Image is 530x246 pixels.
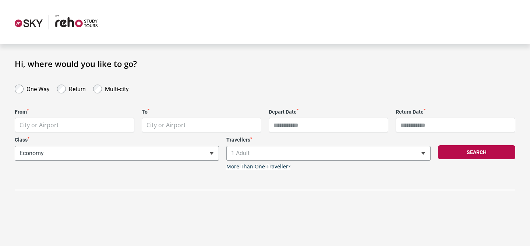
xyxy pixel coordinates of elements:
span: City or Airport [20,121,59,129]
span: 1 Adult [227,146,430,160]
span: City or Airport [142,118,261,132]
label: Return [69,84,86,93]
label: Class [15,137,219,143]
span: 1 Adult [226,146,431,161]
span: City or Airport [146,121,186,129]
a: More Than One Traveller? [226,164,290,170]
span: City or Airport [15,118,134,132]
label: Travellers [226,137,431,143]
button: Search [438,145,515,159]
label: One Way [26,84,50,93]
span: Economy [15,146,219,161]
h1: Hi, where would you like to go? [15,59,515,68]
label: Multi-city [105,84,129,93]
label: From [15,109,134,115]
label: To [142,109,261,115]
label: Return Date [396,109,515,115]
label: Depart Date [269,109,388,115]
span: Economy [15,146,219,160]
